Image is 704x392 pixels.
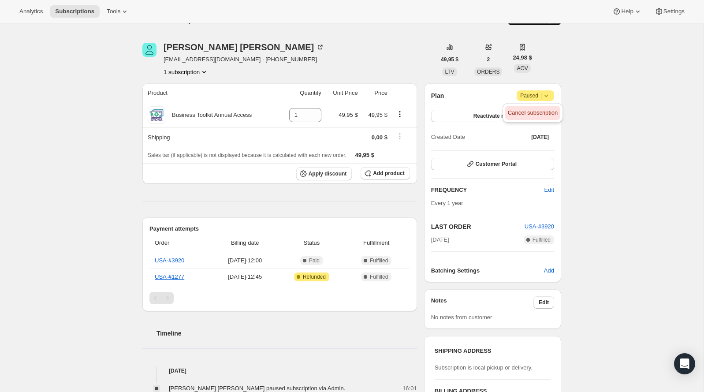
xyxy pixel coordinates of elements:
span: Edit [544,186,554,194]
span: Tools [107,8,120,15]
button: Customer Portal [431,158,554,170]
span: AOV [517,65,528,71]
span: [DATE] [431,235,449,244]
span: No notes from customer [431,314,492,321]
span: Add [544,266,554,275]
button: Analytics [14,5,48,18]
button: [DATE] [526,131,554,143]
span: 24,98 $ [513,53,532,62]
span: Paid [309,257,320,264]
span: [EMAIL_ADDRESS][DOMAIN_NAME] · [PHONE_NUMBER] [164,55,324,64]
span: | [540,92,542,99]
button: Subscriptions [50,5,100,18]
button: Edit [533,296,554,309]
span: Add product [373,170,404,177]
th: Order [149,233,212,253]
span: Fulfilled [533,236,551,243]
button: Tools [101,5,134,18]
span: 49,95 $ [339,112,358,118]
span: Created Date [431,133,465,142]
button: Edit [539,183,559,197]
span: [DATE] · 12:45 [215,273,275,281]
button: Shipping actions [393,131,407,141]
span: Refunded [303,273,326,280]
span: 0,00 $ [372,134,387,141]
h2: Payment attempts [149,224,410,233]
span: [DATE] [531,134,549,141]
th: Price [361,83,390,103]
span: [PERSON_NAME] [PERSON_NAME] paused subscription via Admin. [169,385,345,392]
span: 49,95 $ [441,56,458,63]
nav: Paginación [149,292,410,304]
span: Subscription is local pickup or delivery. [435,364,533,371]
h3: SHIPPING ADDRESS [435,347,551,355]
span: 2 [487,56,490,63]
th: Quantity [279,83,324,103]
button: Product actions [164,67,209,76]
div: Open Intercom Messenger [674,353,695,374]
span: 49,95 $ [369,112,387,118]
span: Craig Smith [142,43,156,57]
span: Fulfilled [370,257,388,264]
span: Paused [520,91,551,100]
span: Fulfilled [370,273,388,280]
th: Product [142,83,279,103]
span: Every 1 year [431,200,463,206]
h6: Batching Settings [431,266,544,275]
button: 2 [481,53,495,66]
button: USA-#3920 [525,222,554,231]
h2: Plan [431,91,444,100]
button: Add product [361,167,410,179]
h2: Timeline [156,329,417,338]
th: Shipping [142,127,279,147]
button: Add [539,264,559,278]
span: Edit [539,299,549,306]
span: 49,95 $ [355,152,374,158]
h4: [DATE] [142,366,417,375]
span: [DATE] · 12:00 [215,256,275,265]
button: 49,95 $ [436,53,464,66]
span: Fulfillment [348,239,405,247]
th: Unit Price [324,83,361,103]
span: ORDERS [477,69,499,75]
span: Cancel subscription [508,109,558,116]
span: Sales tax (if applicable) is not displayed because it is calculated with each new order. [148,152,346,158]
button: Reactivate now [431,110,554,122]
span: Apply discount [309,170,347,177]
span: Billing date [215,239,275,247]
span: Settings [663,8,685,15]
span: Customer Portal [476,161,517,168]
h2: FREQUENCY [431,186,544,194]
a: USA-#1277 [155,273,184,280]
h2: LAST ORDER [431,222,525,231]
div: Business Toolkit Annual Access [165,111,252,119]
div: [PERSON_NAME] [PERSON_NAME] [164,43,324,52]
button: Product actions [393,109,407,119]
button: Help [607,5,647,18]
span: Analytics [19,8,43,15]
button: Cancel subscription [505,106,560,120]
span: Reactivate now [473,112,512,119]
a: USA-#3920 [155,257,184,264]
span: Help [621,8,633,15]
span: Subscriptions [55,8,94,15]
h3: Notes [431,296,534,309]
span: Status [280,239,343,247]
button: Settings [649,5,690,18]
a: USA-#3920 [525,223,554,230]
img: product img [148,106,165,124]
span: LTV [445,69,454,75]
button: Apply discount [296,167,352,180]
